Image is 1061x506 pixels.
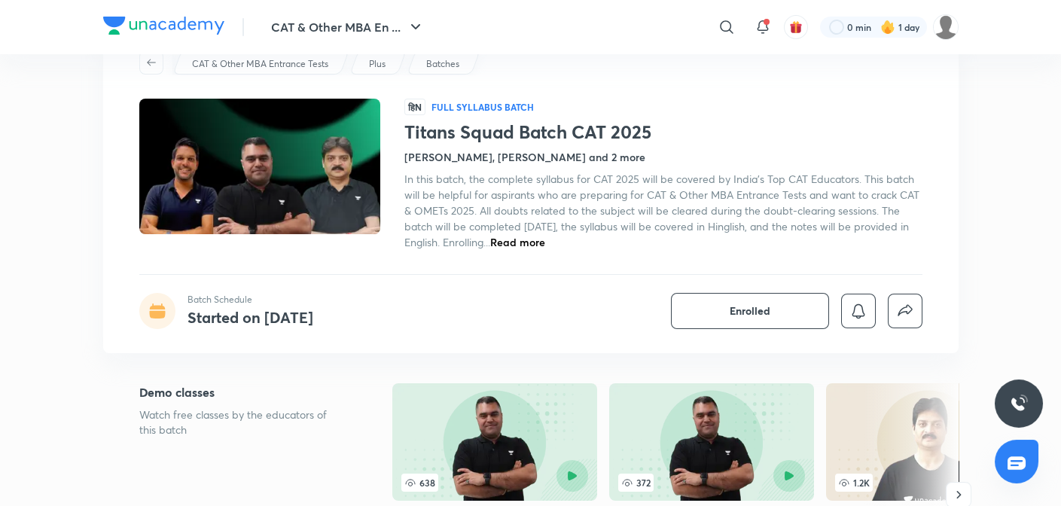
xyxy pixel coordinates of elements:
img: streak [880,20,895,35]
p: Full Syllabus Batch [431,101,534,113]
span: Read more [490,235,545,249]
h4: Started on [DATE] [188,307,313,328]
img: chirag [933,14,959,40]
p: Watch free classes by the educators of this batch [139,407,344,437]
button: CAT & Other MBA En ... [262,12,434,42]
span: 638 [401,474,438,492]
span: 372 [618,474,654,492]
span: हिN [404,99,425,115]
h1: Titans Squad Batch CAT 2025 [404,121,922,143]
p: CAT & Other MBA Entrance Tests [192,57,328,71]
h5: Demo classes [139,383,344,401]
h4: [PERSON_NAME], [PERSON_NAME] and 2 more [404,149,645,165]
a: Company Logo [103,17,224,38]
a: Plus [366,57,388,71]
button: avatar [784,15,808,39]
a: Batches [423,57,462,71]
img: ttu [1010,395,1028,413]
p: Batch Schedule [188,293,313,306]
span: In this batch, the complete syllabus for CAT 2025 will be covered by India's Top CAT Educators. T... [404,172,919,249]
img: avatar [789,20,803,34]
a: CAT & Other MBA Entrance Tests [189,57,331,71]
span: 1.2K [835,474,873,492]
p: Batches [426,57,459,71]
span: Enrolled [730,303,770,319]
img: Company Logo [103,17,224,35]
p: Plus [369,57,386,71]
img: Thumbnail [136,97,382,236]
button: Enrolled [671,293,829,329]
